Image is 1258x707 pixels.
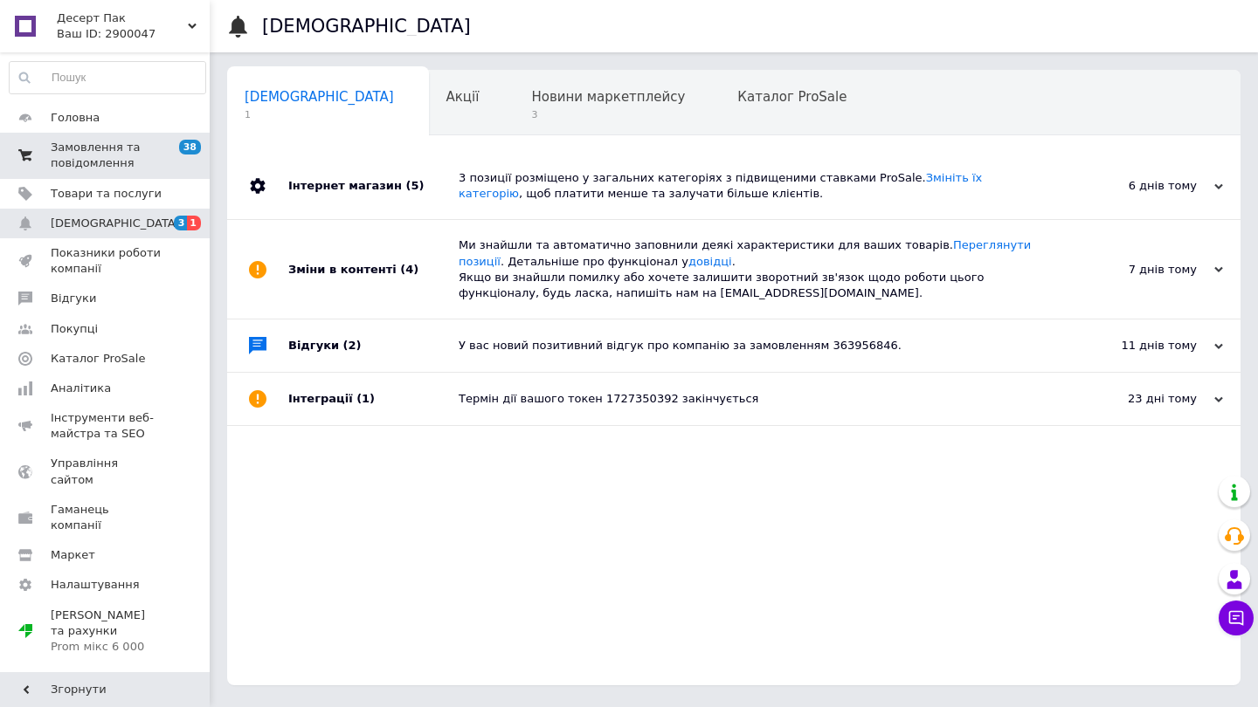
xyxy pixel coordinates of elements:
[51,381,111,396] span: Аналітика
[737,89,847,105] span: Каталог ProSale
[446,89,480,105] span: Акції
[531,108,685,121] span: 3
[531,89,685,105] span: Новини маркетплейсу
[1048,262,1223,278] div: 7 днів тому
[51,456,162,487] span: Управління сайтом
[1048,178,1223,194] div: 6 днів тому
[343,339,362,352] span: (2)
[51,110,100,126] span: Головна
[51,140,162,171] span: Замовлення та повідомлення
[688,255,732,268] a: довідці
[51,577,140,593] span: Налаштування
[51,321,98,337] span: Покупці
[459,237,1048,301] div: Ми знайшли та автоматично заповнили деякі характеристики для ваших товарів. . Детальніше про функ...
[288,153,459,219] div: Інтернет магазин
[288,373,459,425] div: Інтеграції
[1048,391,1223,407] div: 23 дні тому
[51,245,162,277] span: Показники роботи компанії
[1219,601,1254,635] button: Чат з покупцем
[51,216,180,231] span: [DEMOGRAPHIC_DATA]
[51,639,162,655] div: Prom мікс 6 000
[57,26,210,42] div: Ваш ID: 2900047
[459,391,1048,407] div: Термін дії вашого токен 1727350392 закінчується
[459,170,1048,202] div: 3 позиції розміщено у загальних категоріях з підвищеними ставками ProSale. , щоб платити менше та...
[262,16,471,37] h1: [DEMOGRAPHIC_DATA]
[405,179,424,192] span: (5)
[400,263,418,276] span: (4)
[174,216,188,230] span: 3
[51,291,96,306] span: Відгуки
[1048,338,1223,353] div: 11 днів тому
[288,220,459,319] div: Зміни в контенті
[57,10,188,26] span: Десерт Пак
[179,140,201,154] span: 38
[51,502,162,533] span: Гаманець компанії
[51,186,162,202] span: Товари та послуги
[356,392,375,405] span: (1)
[51,547,95,563] span: Маркет
[459,238,1031,267] a: Переглянути позиції
[51,607,162,656] span: [PERSON_NAME] та рахунки
[459,338,1048,353] div: У вас новий позитивний відгук про компанію за замовленням 363956846.
[51,410,162,442] span: Інструменти веб-майстра та SEO
[187,216,201,230] span: 1
[10,62,205,93] input: Пошук
[245,108,394,121] span: 1
[245,89,394,105] span: [DEMOGRAPHIC_DATA]
[288,319,459,372] div: Відгуки
[51,351,145,367] span: Каталог ProSale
